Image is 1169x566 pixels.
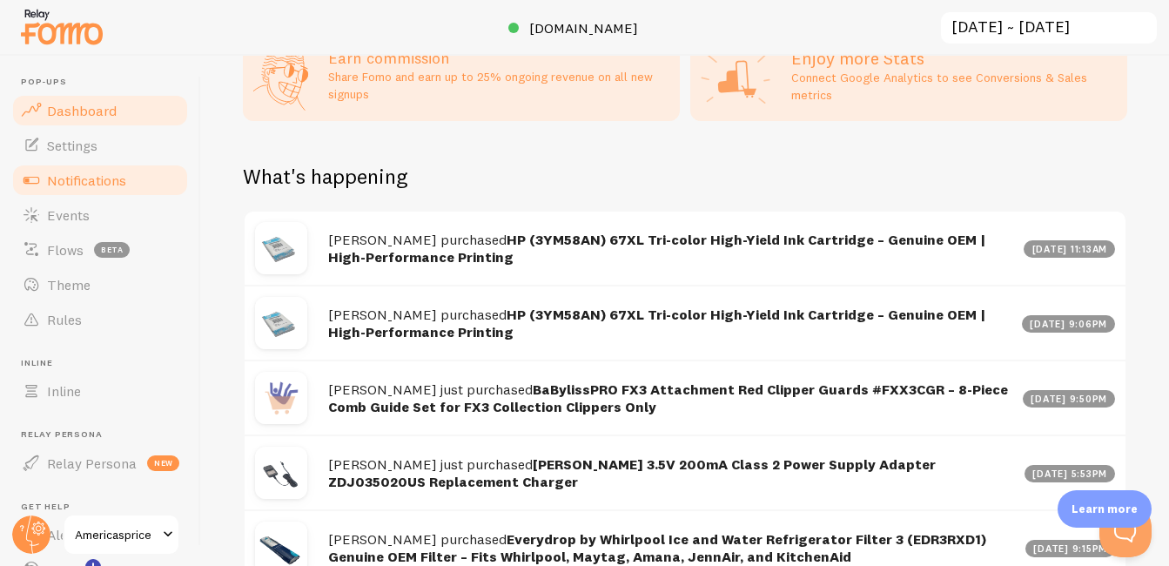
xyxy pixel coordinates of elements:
[47,241,84,259] span: Flows
[328,381,1012,416] h4: [PERSON_NAME] just purchased
[47,206,90,224] span: Events
[328,306,1011,341] h4: [PERSON_NAME] purchased
[1025,540,1116,557] div: [DATE] 9:15pm
[47,276,91,293] span: Theme
[47,455,137,472] span: Relay Persona
[47,102,117,119] span: Dashboard
[10,128,190,163] a: Settings
[18,4,105,49] img: fomo-relay-logo-orange.svg
[328,381,1008,416] strong: BaBylissPRO FX3 Attachment Red Clipper Guards #FXX3CGR – 8-Piece Comb Guide Set for FX3 Collectio...
[243,163,407,190] h2: What's happening
[328,231,1013,266] h4: [PERSON_NAME] purchased
[690,30,1127,121] a: Enjoy more Stats Connect Google Analytics to see Conversions & Sales metrics
[47,137,97,154] span: Settings
[147,455,179,471] span: new
[328,530,986,566] strong: Everydrop by Whirlpool Ice and Water Refrigerator Filter 3 (EDR3RXD1) Genuine OEM Filter – Fits W...
[328,455,1014,491] h4: [PERSON_NAME] just purchased
[1058,490,1152,528] div: Learn more
[21,502,190,513] span: Get Help
[328,306,985,341] strong: HP (3YM58AN) 67XL Tri-color High-Yield Ink Cartridge – Genuine OEM | High-Performance Printing
[328,68,669,103] p: Share Fomo and earn up to 25% ongoing revenue on all new signups
[47,382,81,400] span: Inline
[10,267,190,302] a: Theme
[10,232,190,267] a: Flows beta
[328,48,669,68] h3: Earn commission
[10,198,190,232] a: Events
[10,163,190,198] a: Notifications
[791,69,1117,104] p: Connect Google Analytics to see Conversions & Sales metrics
[328,455,936,491] strong: [PERSON_NAME] 3.5V 200mA Class 2 Power Supply Adapter ZDJ035020US Replacement Charger
[328,231,985,266] strong: HP (3YM58AN) 67XL Tri-color High-Yield Ink Cartridge – Genuine OEM | High-Performance Printing
[791,47,1117,70] h2: Enjoy more Stats
[701,41,770,111] img: Google Analytics
[63,514,180,556] a: Americasprice
[75,524,158,545] span: Americasprice
[47,172,126,189] span: Notifications
[1023,390,1116,408] div: [DATE] 9:50pm
[328,530,1015,566] h4: [PERSON_NAME] purchased
[1025,465,1116,482] div: [DATE] 5:53pm
[21,358,190,369] span: Inline
[1099,505,1152,557] iframe: Help Scout Beacon - Open
[1022,315,1116,333] div: [DATE] 9:06pm
[21,77,190,88] span: Pop-ups
[1072,501,1138,517] p: Learn more
[1024,240,1115,258] div: [DATE] 11:13am
[10,374,190,408] a: Inline
[94,242,130,258] span: beta
[10,446,190,481] a: Relay Persona new
[10,93,190,128] a: Dashboard
[10,302,190,337] a: Rules
[47,311,82,328] span: Rules
[21,429,190,441] span: Relay Persona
